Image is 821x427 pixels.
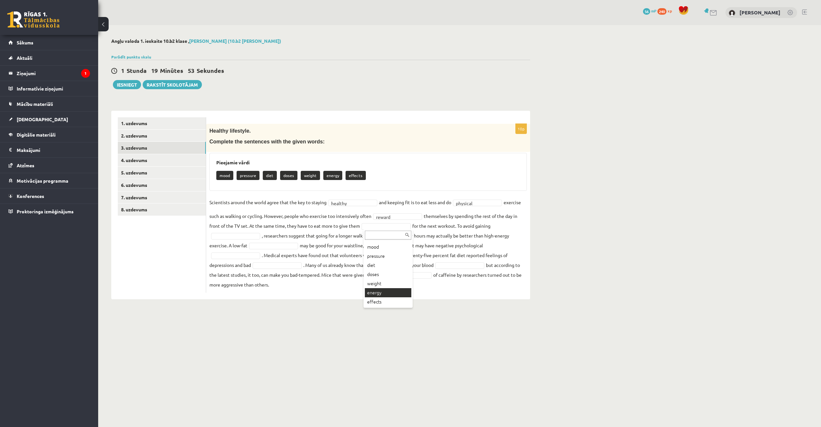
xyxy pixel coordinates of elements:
div: doses [365,270,411,279]
div: pressure [365,252,411,261]
div: effects [365,297,411,306]
div: diet [365,261,411,270]
div: weight [365,279,411,288]
div: energy [365,288,411,297]
div: mood [365,242,411,252]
